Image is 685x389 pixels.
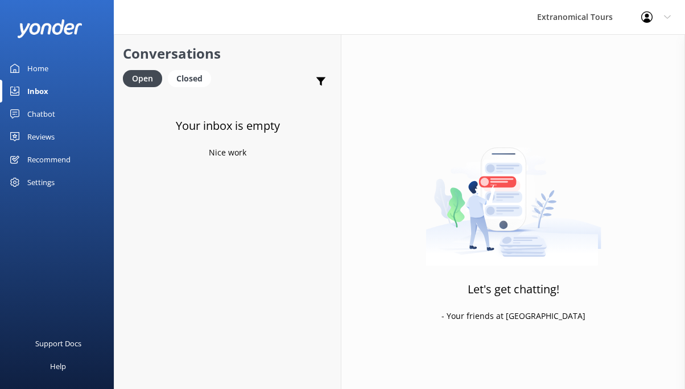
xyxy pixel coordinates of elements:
[123,70,162,87] div: Open
[27,125,55,148] div: Reviews
[27,57,48,80] div: Home
[209,146,246,159] p: Nice work
[27,80,48,103] div: Inbox
[17,19,82,38] img: yonder-white-logo.png
[426,124,601,266] img: artwork of a man stealing a conversation from at giant smartphone
[27,148,71,171] div: Recommend
[27,171,55,194] div: Settings
[468,280,559,298] h3: Let's get chatting!
[168,72,217,84] a: Closed
[441,310,585,322] p: - Your friends at [GEOGRAPHIC_DATA]
[123,72,168,84] a: Open
[50,355,66,378] div: Help
[27,103,55,125] div: Chatbot
[168,70,211,87] div: Closed
[35,332,81,355] div: Support Docs
[176,117,280,135] h3: Your inbox is empty
[123,43,332,64] h2: Conversations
